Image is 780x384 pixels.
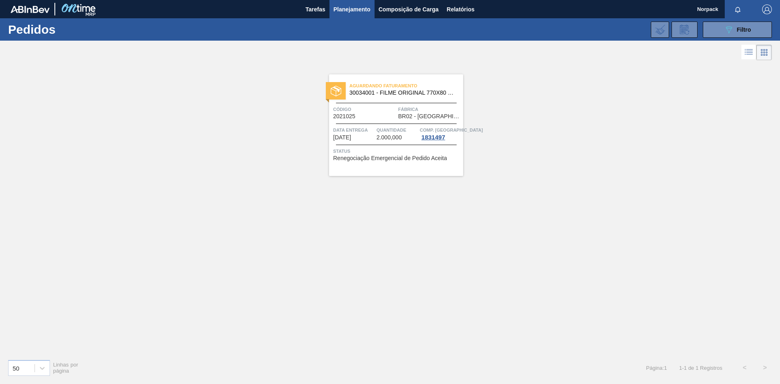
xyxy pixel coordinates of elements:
span: Código [333,105,396,113]
span: BR02 - Sergipe [398,113,461,119]
span: Comp. Carga [420,126,483,134]
span: 2.000,000 [377,135,402,141]
button: < [734,358,755,378]
span: 30034001 - FILME ORIGINAL 770X80 350X12 MP [349,90,457,96]
button: > [755,358,775,378]
span: 1 - 1 de 1 Registros [679,365,722,371]
span: Relatórios [447,4,474,14]
a: statusAguardando Faturamento30034001 - FILME ORIGINAL 770X80 350X12 MPCódigo2021025FábricaBR02 - ... [317,74,463,176]
div: Visão em Lista [741,45,756,60]
img: status [331,86,341,96]
span: Data Entrega [333,126,375,134]
span: Aguardando Faturamento [349,82,463,90]
span: Linhas por página [53,362,78,374]
div: 50 [13,364,19,371]
img: TNhmsLtSVTkK8tSr43FrP2fwEKptu5GPRR3wAAAABJRU5ErkJggg== [11,6,50,13]
button: Filtro [703,22,772,38]
span: Página : 1 [646,365,667,371]
span: Fábrica [398,105,461,113]
a: Comp. [GEOGRAPHIC_DATA]1831497 [420,126,461,141]
span: Composição de Carga [379,4,439,14]
img: Logout [762,4,772,14]
span: 08/10/2025 [333,135,351,141]
span: Planejamento [334,4,370,14]
span: Quantidade [377,126,418,134]
span: 2021025 [333,113,355,119]
button: Notificações [725,4,751,15]
span: Filtro [737,26,751,33]
div: 1831497 [420,134,446,141]
h1: Pedidos [8,25,130,34]
div: Visão em Cards [756,45,772,60]
span: Renegociação Emergencial de Pedido Aceita [333,155,447,161]
span: Status [333,147,461,155]
div: Importar Negociações dos Pedidos [651,22,669,38]
div: Solicitação de Revisão de Pedidos [672,22,698,38]
span: Tarefas [305,4,325,14]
